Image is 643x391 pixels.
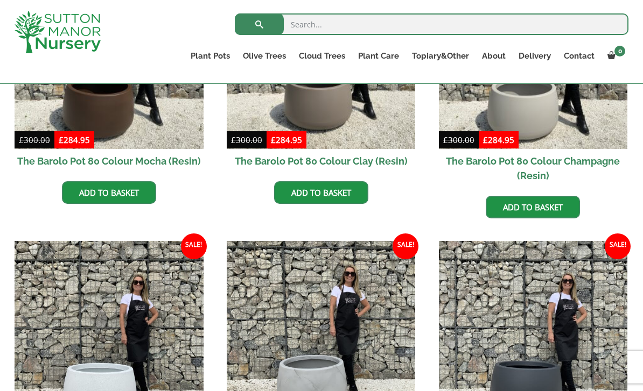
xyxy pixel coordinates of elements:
a: Contact [557,48,601,63]
a: Add to basket: “The Barolo Pot 80 Colour Clay (Resin)” [274,181,368,204]
span: Sale! [181,233,207,259]
a: Olive Trees [236,48,292,63]
span: Sale! [605,233,631,259]
a: Plant Care [352,48,406,63]
span: £ [443,134,448,145]
span: £ [59,134,64,145]
bdi: 300.00 [443,134,474,145]
h2: The Barolo Pot 80 Colour Mocha (Resin) [15,149,204,173]
bdi: 284.95 [59,134,90,145]
bdi: 284.95 [271,134,302,145]
span: Sale! [393,233,418,259]
a: Topiary&Other [406,48,476,63]
input: Search... [235,13,628,35]
span: £ [271,134,276,145]
a: Delivery [512,48,557,63]
a: About [476,48,512,63]
h2: The Barolo Pot 80 Colour Clay (Resin) [227,149,416,173]
span: 0 [614,46,625,56]
a: Cloud Trees [292,48,352,63]
a: Add to basket: “The Barolo Pot 80 Colour Champagne (Resin)” [486,196,580,218]
h2: The Barolo Pot 80 Colour Champagne (Resin) [439,149,628,188]
bdi: 284.95 [483,134,514,145]
a: Add to basket: “The Barolo Pot 80 Colour Mocha (Resin)” [62,181,156,204]
img: logo [15,11,101,53]
a: Plant Pots [184,48,236,63]
span: £ [483,134,488,145]
a: 0 [601,48,628,63]
bdi: 300.00 [231,134,262,145]
span: £ [19,134,24,145]
span: £ [231,134,236,145]
bdi: 300.00 [19,134,50,145]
